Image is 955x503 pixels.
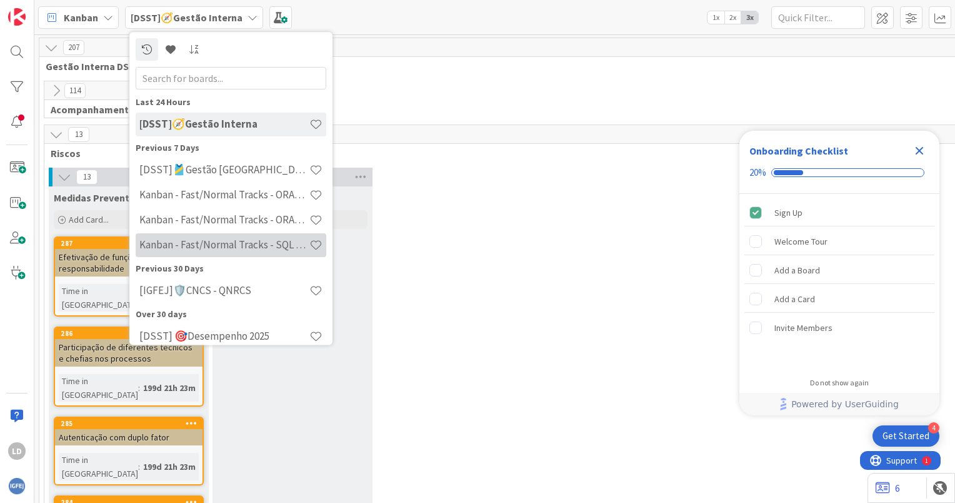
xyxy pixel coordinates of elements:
[744,257,934,284] div: Add a Board is incomplete.
[69,214,109,225] span: Add Card...
[739,194,939,370] div: Checklist items
[61,239,202,248] div: 287
[59,284,138,312] div: Time in [GEOGRAPHIC_DATA]
[739,131,939,415] div: Checklist Container
[51,103,187,116] span: Acompanhamento de Procedimentos / Contratos
[59,453,138,480] div: Time in [GEOGRAPHIC_DATA]
[140,460,199,474] div: 199d 21h 23m
[774,292,815,307] div: Add a Card
[746,393,933,415] a: Powered by UserGuiding
[139,330,309,343] h4: [DSST] 🎯Desempenho 2025
[739,393,939,415] div: Footer
[749,167,766,178] div: 20%
[744,314,934,342] div: Invite Members is incomplete.
[63,40,84,55] span: 207
[131,11,242,24] b: [DSST]🧭Gestão Interna
[876,480,900,495] a: 6
[882,430,929,442] div: Get Started
[774,234,827,249] div: Welcome Tour
[872,425,939,447] div: Open Get Started checklist, remaining modules: 4
[61,419,202,428] div: 285
[909,141,929,161] div: Close Checklist
[139,285,309,297] h4: [IGFEJ]🛡️CNCS - QNRCS
[55,429,202,445] div: Autenticação com duplo fator
[791,397,899,412] span: Powered by UserGuiding
[55,418,202,429] div: 285
[61,329,202,338] div: 286
[55,418,202,445] div: 285Autenticação com duplo fator
[136,96,326,109] div: Last 24 Hours
[65,5,68,15] div: 1
[724,11,741,24] span: 2x
[136,67,326,89] input: Search for boards...
[64,83,86,98] span: 114
[139,239,309,251] h4: Kanban - Fast/Normal Tracks - SQL SERVER
[744,228,934,255] div: Welcome Tour is incomplete.
[744,199,934,226] div: Sign Up is complete.
[774,320,832,335] div: Invite Members
[744,285,934,313] div: Add a Card is incomplete.
[64,10,98,25] span: Kanban
[26,2,57,17] span: Support
[55,238,202,249] div: 287
[138,460,140,474] span: :
[810,378,869,388] div: Do not show again
[54,191,147,204] span: Medidas Preventivas
[55,238,202,277] div: 287Efetivação de funções de responsabilidade
[8,442,26,460] div: LD
[8,477,26,495] img: avatar
[139,118,309,131] h4: [DSST]🧭Gestão Interna
[55,328,202,339] div: 286
[136,308,326,321] div: Over 30 days
[741,11,758,24] span: 3x
[59,374,138,402] div: Time in [GEOGRAPHIC_DATA]
[139,189,309,201] h4: Kanban - Fast/Normal Tracks - ORACLE TEAM | IGFEJ
[774,263,820,278] div: Add a Board
[139,214,309,226] h4: Kanban - Fast/Normal Tracks - ORACLE WEBLOGIC
[55,339,202,367] div: Participação de diferentes técnicos e chefias nos processos
[55,328,202,367] div: 286Participação de diferentes técnicos e chefias nos processos
[140,381,199,395] div: 199d 21h 23m
[771,6,865,29] input: Quick Filter...
[749,167,929,178] div: Checklist progress: 20%
[68,127,89,142] span: 13
[8,8,26,26] img: Visit kanbanzone.com
[55,249,202,277] div: Efetivação de funções de responsabilidade
[136,141,326,155] div: Previous 7 Days
[749,143,848,158] div: Onboarding Checklist
[136,262,326,275] div: Previous 30 Days
[928,422,939,434] div: 4
[774,205,802,220] div: Sign Up
[707,11,724,24] span: 1x
[139,164,309,176] h4: [DSST]🎽Gestão [GEOGRAPHIC_DATA]
[76,170,97,185] span: 13
[138,381,140,395] span: :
